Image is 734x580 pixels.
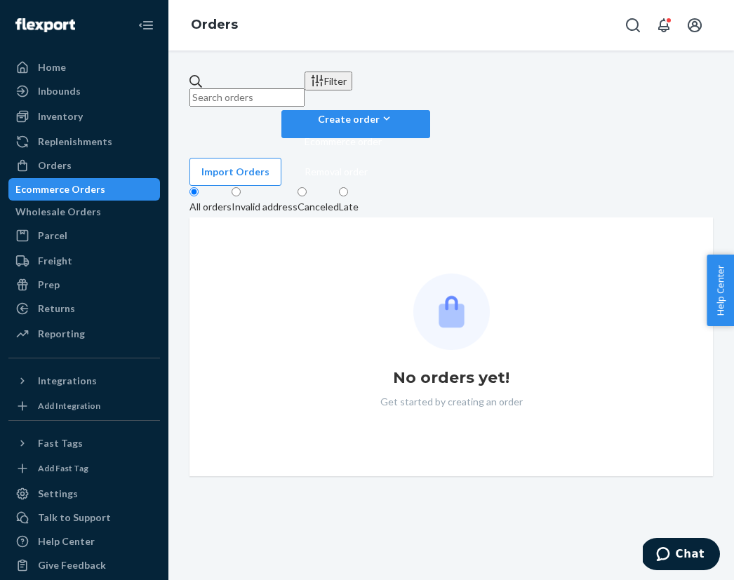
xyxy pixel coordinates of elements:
h1: No orders yet! [393,367,509,389]
a: Returns [8,297,160,320]
div: Canceled [298,200,339,214]
div: Add Fast Tag [38,462,88,474]
button: Close Navigation [132,11,160,39]
div: Fast Tags [38,436,83,450]
a: Home [8,56,160,79]
a: Orders [8,154,160,177]
a: Add Fast Tag [8,460,160,477]
a: Add Integration [8,398,160,414]
a: Help Center [8,530,160,553]
button: Filter [305,72,352,90]
div: Filter [310,74,347,88]
a: Freight [8,250,160,272]
input: Invalid address [232,187,241,196]
span: Ecommerce order [305,137,382,147]
div: Talk to Support [38,511,111,525]
div: Add Integration [38,400,100,412]
a: Ecommerce Orders [8,178,160,201]
a: Wholesale Orders [8,201,160,223]
button: Help Center [707,255,734,326]
div: Home [38,60,66,74]
div: Help Center [38,534,95,548]
span: Removal order [305,167,382,177]
div: Prep [38,278,60,292]
div: Wholesale Orders [15,205,101,219]
div: Give Feedback [38,558,106,572]
input: Late [339,187,348,196]
div: Settings [38,487,78,501]
div: Create order [293,112,418,126]
button: Removal order [293,156,418,187]
button: Fast Tags [8,432,160,454]
div: Invalid address [232,200,298,214]
a: Orders [191,17,238,32]
a: Reporting [8,323,160,345]
a: Inventory [8,105,160,128]
div: Replenishments [38,135,112,149]
div: Returns [38,302,75,316]
a: Prep [8,274,160,296]
button: Open Search Box [619,11,647,39]
div: All orders [189,200,232,214]
ol: breadcrumbs [180,5,249,46]
div: Inbounds [38,84,81,98]
button: Give Feedback [8,554,160,576]
button: Integrations [8,370,160,392]
a: Replenishments [8,130,160,153]
button: Open account menu [681,11,709,39]
button: Open notifications [650,11,678,39]
input: All orders [189,187,199,196]
input: Canceled [298,187,307,196]
div: Orders [38,159,72,173]
a: Inbounds [8,80,160,102]
div: Freight [38,254,72,268]
img: Empty list [413,274,490,350]
p: Get started by creating an order [380,395,523,409]
div: Late [339,200,359,214]
img: Flexport logo [15,18,75,32]
div: Ecommerce Orders [15,182,105,196]
div: Inventory [38,109,83,123]
div: Reporting [38,327,85,341]
button: Ecommerce order [293,126,418,156]
div: Parcel [38,229,67,243]
button: Create orderEcommerce orderRemoval order [281,110,430,138]
input: Search orders [189,88,305,107]
button: Talk to Support [8,506,160,529]
iframe: Opens a widget where you can chat to one of our agents [643,538,720,573]
a: Settings [8,483,160,505]
a: Parcel [8,224,160,247]
div: Integrations [38,374,97,388]
button: Import Orders [189,158,281,186]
